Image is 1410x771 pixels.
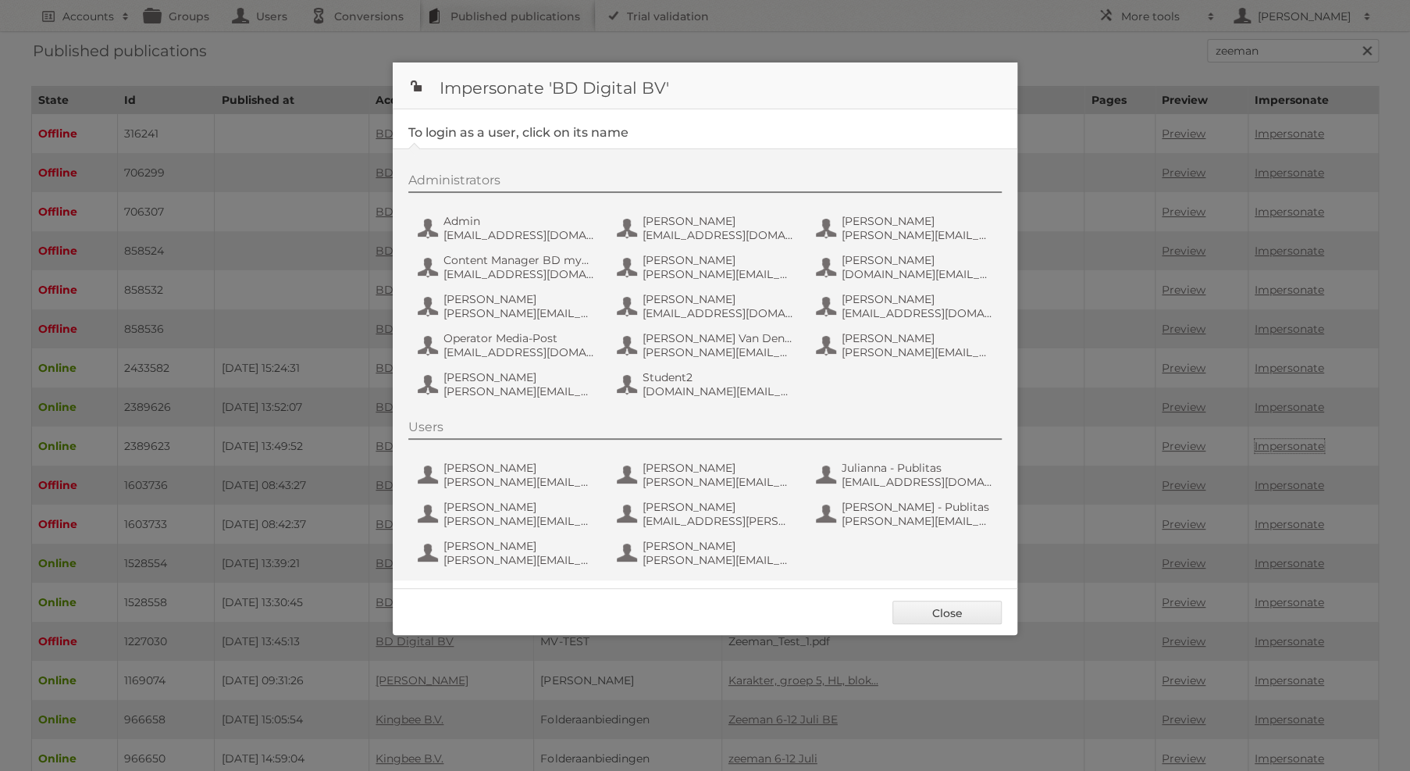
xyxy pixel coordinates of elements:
span: [PERSON_NAME] [443,292,595,306]
span: [EMAIL_ADDRESS][PERSON_NAME][DOMAIN_NAME] [643,514,794,528]
span: [PERSON_NAME][EMAIL_ADDRESS][DOMAIN_NAME] [443,553,595,567]
span: [EMAIL_ADDRESS][DOMAIN_NAME] [443,267,595,281]
span: [PERSON_NAME][EMAIL_ADDRESS][DOMAIN_NAME] [643,267,794,281]
span: [PERSON_NAME] [443,539,595,553]
span: [PERSON_NAME][EMAIL_ADDRESS][DOMAIN_NAME] [842,228,993,242]
span: Student2 [643,370,794,384]
button: Student2 [DOMAIN_NAME][EMAIL_ADDRESS][DOMAIN_NAME] [615,369,799,400]
span: [PERSON_NAME][EMAIL_ADDRESS][DOMAIN_NAME] [643,475,794,489]
button: [PERSON_NAME] [PERSON_NAME][EMAIL_ADDRESS][DOMAIN_NAME] [615,537,799,569]
button: Admin [EMAIL_ADDRESS][DOMAIN_NAME] [416,212,600,244]
span: Operator Media-Post [443,331,595,345]
button: [PERSON_NAME] [PERSON_NAME][EMAIL_ADDRESS][DOMAIN_NAME] [416,537,600,569]
span: [PERSON_NAME] [842,292,993,306]
span: [PERSON_NAME][EMAIL_ADDRESS][PERSON_NAME][DOMAIN_NAME] [842,345,993,359]
span: [EMAIL_ADDRESS][DOMAIN_NAME] [842,306,993,320]
span: [PERSON_NAME] [842,253,993,267]
span: [PERSON_NAME] [443,461,595,475]
span: [PERSON_NAME] [443,500,595,514]
a: Close [892,601,1002,624]
span: [PERSON_NAME] Van Den [PERSON_NAME] [643,331,794,345]
button: [PERSON_NAME] [EMAIL_ADDRESS][DOMAIN_NAME] [814,291,998,322]
span: [EMAIL_ADDRESS][DOMAIN_NAME] [443,228,595,242]
button: Julianna - Publitas [EMAIL_ADDRESS][DOMAIN_NAME] [814,459,998,491]
span: [PERSON_NAME] [643,461,794,475]
div: Administrators [408,173,1002,193]
span: [PERSON_NAME][EMAIL_ADDRESS][DOMAIN_NAME] [443,475,595,489]
span: [EMAIL_ADDRESS][DOMAIN_NAME] [643,228,794,242]
span: [PERSON_NAME][EMAIL_ADDRESS][PERSON_NAME][DOMAIN_NAME] [643,345,794,359]
button: [PERSON_NAME] [EMAIL_ADDRESS][DOMAIN_NAME] [615,212,799,244]
span: [PERSON_NAME][EMAIL_ADDRESS][DOMAIN_NAME] [443,306,595,320]
span: [DOMAIN_NAME][EMAIL_ADDRESS][DOMAIN_NAME] [842,267,993,281]
legend: To login as a user, click on its name [408,125,628,140]
span: [PERSON_NAME] [643,292,794,306]
span: [PERSON_NAME] [842,331,993,345]
button: [PERSON_NAME] - Publitas [PERSON_NAME][EMAIL_ADDRESS][DOMAIN_NAME] [814,498,998,530]
button: [PERSON_NAME] [PERSON_NAME][EMAIL_ADDRESS][PERSON_NAME][DOMAIN_NAME] [416,498,600,530]
span: Admin [443,214,595,228]
button: [PERSON_NAME] [PERSON_NAME][EMAIL_ADDRESS][PERSON_NAME][DOMAIN_NAME] [814,330,998,361]
span: [PERSON_NAME] [443,370,595,384]
button: [PERSON_NAME] Van Den [PERSON_NAME] [PERSON_NAME][EMAIL_ADDRESS][PERSON_NAME][DOMAIN_NAME] [615,330,799,361]
span: [PERSON_NAME] [643,253,794,267]
span: [PERSON_NAME] [643,539,794,553]
span: [PERSON_NAME] [643,214,794,228]
span: [PERSON_NAME][EMAIL_ADDRESS][PERSON_NAME][DOMAIN_NAME] [443,514,595,528]
span: [PERSON_NAME] [842,214,993,228]
button: [PERSON_NAME] [DOMAIN_NAME][EMAIL_ADDRESS][DOMAIN_NAME] [814,252,998,283]
button: [PERSON_NAME] [PERSON_NAME][EMAIL_ADDRESS][DOMAIN_NAME] [416,291,600,322]
button: [PERSON_NAME] [PERSON_NAME][EMAIL_ADDRESS][DOMAIN_NAME] [615,459,799,491]
span: [EMAIL_ADDRESS][DOMAIN_NAME] [643,306,794,320]
span: [DOMAIN_NAME][EMAIL_ADDRESS][DOMAIN_NAME] [643,384,794,398]
span: Julianna - Publitas [842,461,993,475]
button: [PERSON_NAME] [EMAIL_ADDRESS][DOMAIN_NAME] [615,291,799,322]
span: [PERSON_NAME] [643,500,794,514]
span: [PERSON_NAME][EMAIL_ADDRESS][DOMAIN_NAME] [643,553,794,567]
button: Content Manager BD myShopi [EMAIL_ADDRESS][DOMAIN_NAME] [416,252,600,283]
span: [EMAIL_ADDRESS][DOMAIN_NAME] [443,345,595,359]
span: [PERSON_NAME][EMAIL_ADDRESS][DOMAIN_NAME] [842,514,993,528]
span: Content Manager BD myShopi [443,253,595,267]
button: [PERSON_NAME] [PERSON_NAME][EMAIL_ADDRESS][DOMAIN_NAME] [814,212,998,244]
button: [PERSON_NAME] [PERSON_NAME][EMAIL_ADDRESS][DOMAIN_NAME] [416,369,600,400]
h1: Impersonate 'BD Digital BV' [393,62,1017,109]
button: Operator Media-Post [EMAIL_ADDRESS][DOMAIN_NAME] [416,330,600,361]
button: [PERSON_NAME] [PERSON_NAME][EMAIL_ADDRESS][DOMAIN_NAME] [416,459,600,491]
button: [PERSON_NAME] [EMAIL_ADDRESS][PERSON_NAME][DOMAIN_NAME] [615,498,799,530]
div: Users [408,419,1002,440]
span: [EMAIL_ADDRESS][DOMAIN_NAME] [842,475,993,489]
span: [PERSON_NAME][EMAIL_ADDRESS][DOMAIN_NAME] [443,384,595,398]
span: [PERSON_NAME] - Publitas [842,500,993,514]
button: [PERSON_NAME] [PERSON_NAME][EMAIL_ADDRESS][DOMAIN_NAME] [615,252,799,283]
